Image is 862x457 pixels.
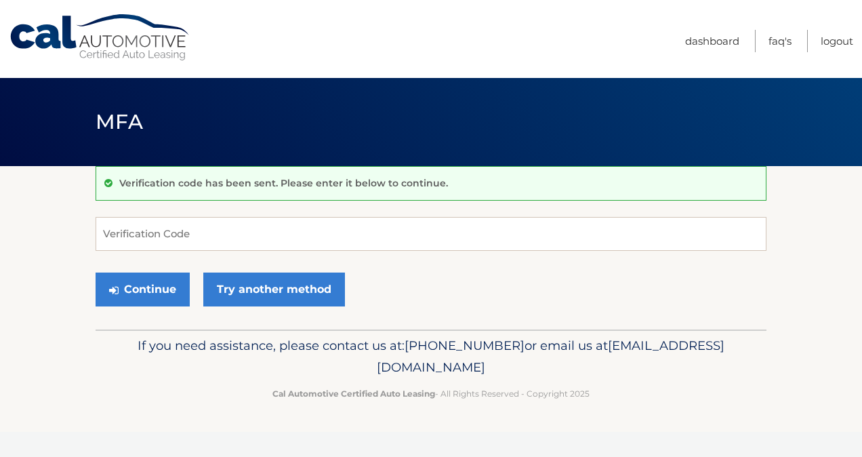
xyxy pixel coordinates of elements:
[96,217,766,251] input: Verification Code
[405,338,525,353] span: [PHONE_NUMBER]
[272,389,435,399] strong: Cal Automotive Certified Auto Leasing
[821,30,853,52] a: Logout
[104,386,758,401] p: - All Rights Reserved - Copyright 2025
[685,30,739,52] a: Dashboard
[768,30,792,52] a: FAQ's
[104,335,758,378] p: If you need assistance, please contact us at: or email us at
[96,109,143,134] span: MFA
[203,273,345,306] a: Try another method
[377,338,724,375] span: [EMAIL_ADDRESS][DOMAIN_NAME]
[119,177,448,189] p: Verification code has been sent. Please enter it below to continue.
[9,14,192,62] a: Cal Automotive
[96,273,190,306] button: Continue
